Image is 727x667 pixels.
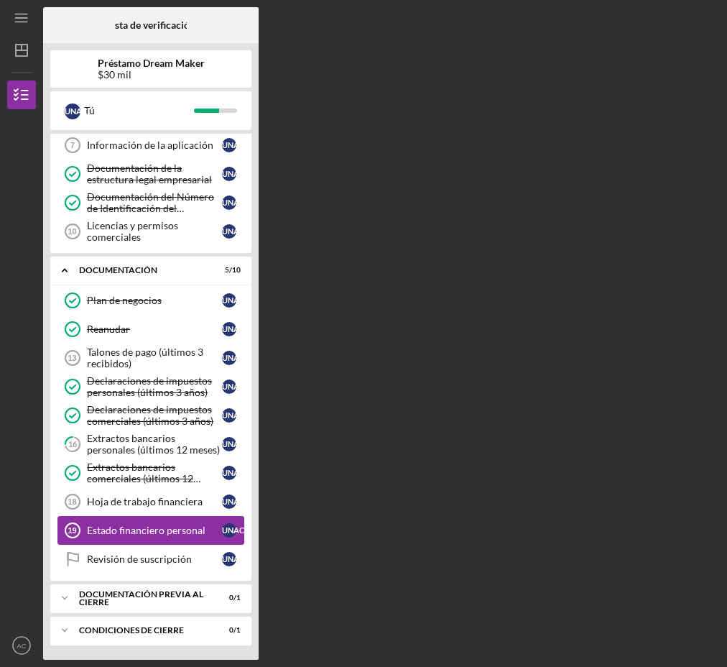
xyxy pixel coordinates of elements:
a: Declaraciones de impuestos personales (últimos 3 años)UnaC [57,372,244,401]
a: ReanudarUnaC [57,315,244,344]
a: Extractos bancarios comerciales (últimos 12 meses)UnaC [57,459,244,487]
font: Documentación de la estructura legal empresarial [87,162,212,185]
font: Una [222,295,239,305]
font: Documentación previa al cierre [79,589,203,608]
font: 5 [225,265,229,274]
a: 19Estado financiero personalUnaC [57,516,244,545]
font: C [239,226,244,236]
font: C [239,295,244,305]
font: Una [65,106,82,116]
font: Extractos bancarios personales (últimos 12 meses) [87,432,220,456]
a: 7Información de la aplicaciónUnaC [57,131,244,160]
a: Documentación de la estructura legal empresarialUnaC [57,160,244,188]
font: C [239,468,244,477]
tspan: 18 [68,497,76,506]
font: Talones de pago (últimos 3 recibidos) [87,346,203,369]
font: / [233,625,236,634]
font: Una [222,382,239,391]
font: Declaraciones de impuestos personales (últimos 3 años) [87,374,212,398]
font: Declaraciones de impuestos comerciales (últimos 3 años) [87,403,213,427]
font: C [239,525,244,535]
font: 1 [236,625,241,634]
font: Préstamo Dream Maker [98,57,205,69]
font: / [233,593,236,602]
font: Documentación [79,264,157,275]
font: Información de la aplicación [87,139,213,151]
font: Una [222,226,239,236]
font: 0 [229,625,233,634]
font: Estado financiero personal [87,524,205,536]
font: Documentación del Número de Identificación del Empleador del IRS [87,190,214,226]
font: C [239,497,244,506]
font: Revisión de suscripción [87,553,192,565]
text: AC [17,642,26,650]
font: Condiciones de cierre [79,625,184,635]
font: 0 [229,593,233,602]
font: Plan de negocios [87,294,162,306]
font: Una [222,198,239,207]
font: C [239,169,244,178]
tspan: 13 [68,354,76,362]
font: Tú [84,104,95,116]
font: $30 mil [98,68,131,80]
font: C [239,353,244,362]
font: Una [222,468,239,477]
font: Una [222,410,239,420]
button: AC [7,631,36,660]
a: 10Licencias y permisos comercialesUnaC [57,217,244,246]
font: Reanudar [87,323,130,335]
font: Una [222,140,239,149]
a: 18Hoja de trabajo financieraUnaC [57,487,244,516]
tspan: 16 [68,440,78,449]
font: 10 [232,265,241,274]
font: Hoja de trabajo financiera [87,495,203,507]
font: Una [222,554,239,563]
font: Extractos bancarios comerciales (últimos 12 meses) [87,461,200,496]
font: Una [222,169,239,178]
font: C [239,198,244,207]
font: C [82,106,87,116]
a: 13Talones de pago (últimos 3 recibidos)UnaC [57,344,244,372]
font: Una [222,525,239,535]
font: Una [222,353,239,362]
font: C [239,382,244,391]
a: 16Extractos bancarios personales (últimos 12 meses)UnaC [57,430,244,459]
font: Una [222,439,239,448]
font: 1 [236,593,241,602]
a: Documentación del Número de Identificación del Empleador del IRSUnaC [57,188,244,217]
font: Licencias y permisos comerciales [87,219,178,243]
font: C [239,439,244,448]
tspan: 10 [68,227,76,236]
a: Declaraciones de impuestos comerciales (últimos 3 años)UnaC [57,401,244,430]
font: / [229,265,232,274]
font: C [239,554,244,563]
font: Una [222,324,239,333]
font: C [239,324,244,333]
font: Una [222,497,239,506]
tspan: 7 [70,141,75,149]
font: C [239,140,244,149]
font: Lista de verificación [107,19,195,31]
a: Plan de negociosUnaC [57,286,244,315]
font: C [239,410,244,420]
tspan: 19 [68,526,76,535]
a: Revisión de suscripciónUnaC [57,545,244,574]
